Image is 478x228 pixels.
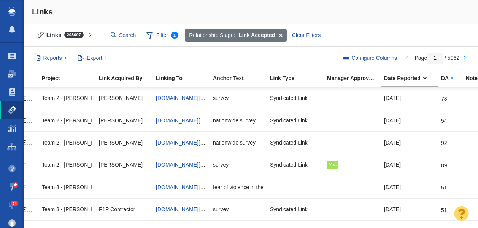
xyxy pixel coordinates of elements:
div: survey [213,157,263,173]
a: Link Type [270,75,326,82]
div: Linking To [156,75,212,81]
div: Manager Approved Link? [327,75,383,81]
div: 92 [441,134,447,146]
div: fear of violence in the workplace [213,179,263,195]
span: DA [441,75,449,81]
div: Team 3 - [PERSON_NAME] | Summer | [PERSON_NAME]\EMCI Wireless\EMCI Wireless - Digital PR - Do U.S... [42,201,92,218]
div: Link Acquired By [99,75,155,81]
strong: Link Accepted [239,31,275,39]
td: Taylor Tomita [95,132,152,154]
span: Yes [329,162,337,167]
div: Team 2 - [PERSON_NAME] | [PERSON_NAME] | [PERSON_NAME]\The Storage Center\The Storage Center - Di... [42,134,92,151]
div: 51 [441,179,447,191]
div: nationwide survey [213,134,263,151]
a: DA [441,75,465,82]
a: [DOMAIN_NAME][URL] [156,117,212,124]
div: [DATE] [384,201,434,218]
div: 54 [441,112,447,124]
span: P1P Contractor [99,206,135,213]
span: Reports [43,54,62,62]
div: [DATE] [384,134,434,151]
span: Syndicated Link [270,206,308,213]
span: [PERSON_NAME] [99,95,143,101]
div: [DATE] [384,157,434,173]
input: Search [108,29,140,42]
div: survey [213,201,263,218]
td: Syndicated Link [267,132,324,154]
span: 1 [171,32,178,39]
span: Export [87,54,102,62]
a: [DOMAIN_NAME][URL] [156,184,212,190]
div: [DATE] [384,179,434,195]
div: Team 2 - [PERSON_NAME] | [PERSON_NAME] | [PERSON_NAME]\The Storage Center\The Storage Center - Di... [42,112,92,128]
div: survey [213,90,263,106]
a: [DOMAIN_NAME][URL] [156,95,212,101]
div: 51 [441,201,447,214]
td: Syndicated Link [267,154,324,176]
td: Syndicated Link [267,87,324,109]
div: [DATE] [384,112,434,128]
span: Syndicated Link [270,161,308,168]
a: Date Reported [384,75,440,82]
span: Links [32,7,53,16]
div: 89 [441,157,447,169]
div: Team 2 - [PERSON_NAME] | [PERSON_NAME] | [PERSON_NAME]\The Storage Center\The Storage Center - Di... [42,157,92,173]
button: Export [74,52,111,65]
a: Link Acquired By [99,75,155,82]
td: P1P Contractor [95,198,152,220]
a: [DOMAIN_NAME][URL] [156,162,212,168]
a: Manager Approved Link? [327,75,383,82]
span: Configure Columns [351,54,397,62]
button: Configure Columns [339,52,402,65]
td: Syndicated Link [267,109,324,132]
div: 78 [441,90,447,102]
div: Anchor Text [213,75,269,81]
td: Taylor Tomita [95,87,152,109]
span: [PERSON_NAME] [99,117,143,124]
td: Syndicated Link [267,198,324,220]
span: 24 [11,201,19,206]
a: [DOMAIN_NAME][URL] [156,140,212,146]
div: Project [42,75,98,81]
div: Team 3 - [PERSON_NAME] | Summer | [PERSON_NAME]\EMCI Wireless\EMCI Wireless - Digital PR - Do U.S... [42,179,92,195]
span: Syndicated Link [270,139,308,146]
span: [PERSON_NAME] [99,139,143,146]
a: Linking To [156,75,212,82]
span: Syndicated Link [270,117,308,124]
a: [DOMAIN_NAME][URL] [156,206,212,212]
img: 4d4450a2c5952a6e56f006464818e682 [8,219,16,227]
span: Filter [142,28,183,43]
button: Reports [32,52,71,65]
div: Date Reported [384,75,440,81]
td: Yes [324,154,381,176]
a: Anchor Text [213,75,269,82]
span: Syndicated Link [270,95,308,101]
span: Page / 5962 [414,55,459,61]
span: Relationship Stage: [189,31,235,39]
div: Team 2 - [PERSON_NAME] | [PERSON_NAME] | [PERSON_NAME]\The Storage Center\The Storage Center - Di... [42,90,92,106]
div: Clear Filters [287,29,325,42]
td: Taylor Tomita [95,109,152,132]
img: buzzstream_logo_iconsimple.png [8,7,15,16]
div: nationwide survey [213,112,263,128]
td: Taylor Tomita [95,154,152,176]
div: [DATE] [384,90,434,106]
div: Link Type [270,75,326,81]
span: [PERSON_NAME] [99,161,143,168]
